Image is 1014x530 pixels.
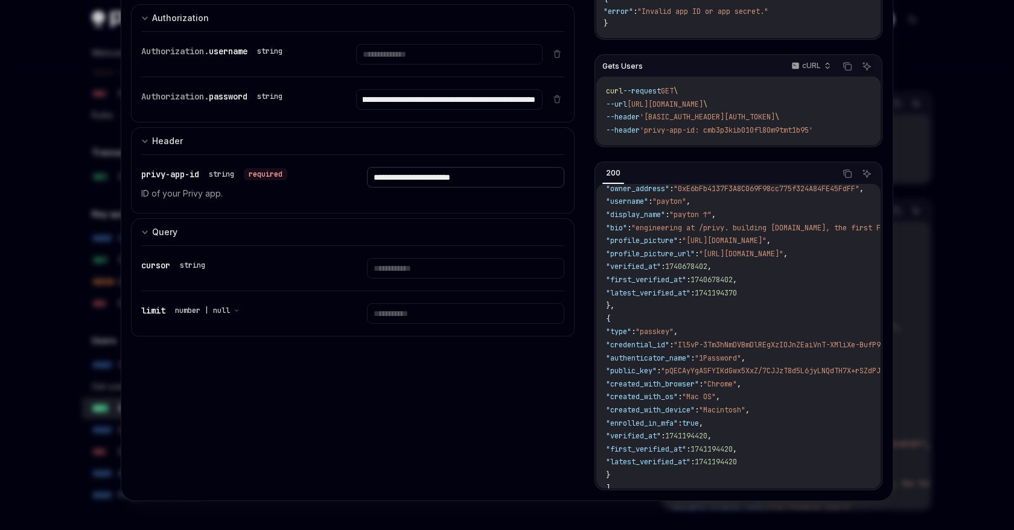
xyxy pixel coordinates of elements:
[707,262,712,271] span: ,
[640,125,813,135] span: 'privy-app-id: cmb3p3kib010fl80m9tmt1b95'
[859,184,864,194] span: ,
[175,306,230,315] span: number | null
[703,379,737,389] span: "Chrome"
[648,197,652,206] span: :
[775,112,779,122] span: \
[712,210,716,219] span: ,
[606,249,695,259] span: "profile_picture_url"
[209,46,247,57] span: username
[661,86,674,96] span: GET
[141,89,287,104] div: Authorization.password
[699,249,783,259] span: "[URL][DOMAIN_NAME]"
[690,457,695,467] span: :
[623,86,661,96] span: --request
[674,340,961,350] span: "Il5vP-3Tm3hNmDVBmDlREgXzIOJnZEaiVnT-XMliXe-BufP9GL1-d3qhozk9IkZwQ_"
[767,236,771,245] span: ,
[741,353,745,363] span: ,
[686,444,690,454] span: :
[669,340,674,350] span: :
[690,444,733,454] span: 1741194420
[678,236,682,245] span: :
[152,134,183,148] div: Header
[606,366,657,376] span: "public_key"
[631,327,636,336] span: :
[785,56,836,77] button: cURL
[606,210,665,219] span: "display_name"
[602,166,624,180] div: 200
[703,99,707,109] span: \
[674,184,859,194] span: "0xE6bFb4137F3A8C069F98cc775f324A84FE45FdFF"
[669,184,674,194] span: :
[175,304,240,317] button: number | null
[661,262,665,271] span: :
[674,86,678,96] span: \
[209,91,247,102] span: password
[606,379,699,389] span: "created_with_browser"
[141,258,210,273] div: cursor
[606,484,614,493] span: ],
[606,444,686,454] span: "first_verified_at"
[627,99,703,109] span: [URL][DOMAIN_NAME]
[606,86,623,96] span: curl
[665,431,707,441] span: 1741194420
[141,305,165,316] span: limit
[699,405,745,415] span: "Macintosh"
[636,327,674,336] span: "passkey"
[141,44,287,58] div: Authorization.username
[141,303,244,318] div: limit
[606,99,627,109] span: --url
[606,327,631,336] span: "type"
[606,314,610,324] span: {
[141,169,199,180] span: privy-app-id
[606,262,661,271] span: "verified_at"
[606,353,690,363] span: "authenticator_name"
[131,4,575,31] button: expand input section
[141,91,209,102] span: Authorization.
[737,379,741,389] span: ,
[244,168,287,180] div: required
[682,392,716,402] span: "Mac OS"
[783,249,788,259] span: ,
[695,457,737,467] span: 1741194420
[699,379,703,389] span: :
[669,210,712,219] span: "payton ↑"
[840,166,855,181] button: Copy the contents from the code block
[657,366,661,376] span: :
[716,392,720,402] span: ,
[678,418,682,428] span: :
[606,223,627,233] span: "bio"
[606,112,640,122] span: --header
[690,353,695,363] span: :
[606,470,610,480] span: }
[606,236,678,245] span: "profile_picture"
[840,58,855,74] button: Copy the contents from the code block
[802,61,821,71] p: cURL
[627,223,631,233] span: :
[141,260,170,271] span: cursor
[690,288,695,298] span: :
[152,225,177,239] div: Query
[682,418,699,428] span: true
[606,197,648,206] span: "username"
[141,167,287,181] div: privy-app-id
[733,275,737,285] span: ,
[637,7,768,16] span: "Invalid app ID or app secret."
[674,327,678,336] span: ,
[690,275,733,285] span: 1740678402
[131,127,575,154] button: expand input section
[745,405,750,415] span: ,
[141,46,209,57] span: Authorization.
[733,444,737,454] span: ,
[686,197,690,206] span: ,
[707,431,712,441] span: ,
[695,353,741,363] span: "1Password"
[606,184,669,194] span: "owner_address"
[141,186,338,201] p: ID of your Privy app.
[606,125,640,135] span: --header
[665,210,669,219] span: :
[652,197,686,206] span: "payton"
[606,405,695,415] span: "created_with_device"
[131,218,575,245] button: expand input section
[695,249,699,259] span: :
[604,7,633,16] span: "error"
